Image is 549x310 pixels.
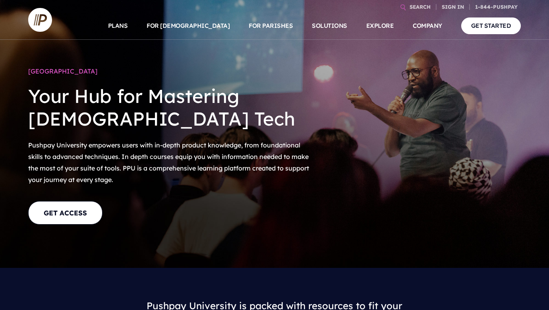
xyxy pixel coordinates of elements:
[312,12,347,40] a: SOLUTIONS
[28,79,310,136] h2: Your Hub for Mastering [DEMOGRAPHIC_DATA] Tech
[461,17,521,34] a: GET STARTED
[147,12,230,40] a: FOR [DEMOGRAPHIC_DATA]
[249,12,293,40] a: FOR PARISHES
[28,141,309,183] span: Pushpay University empowers users with in-depth product knowledge, from foundational skills to ad...
[28,64,310,79] h1: [GEOGRAPHIC_DATA]
[413,12,442,40] a: COMPANY
[108,12,128,40] a: PLANS
[366,12,394,40] a: EXPLORE
[28,201,102,225] a: GET ACCESS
